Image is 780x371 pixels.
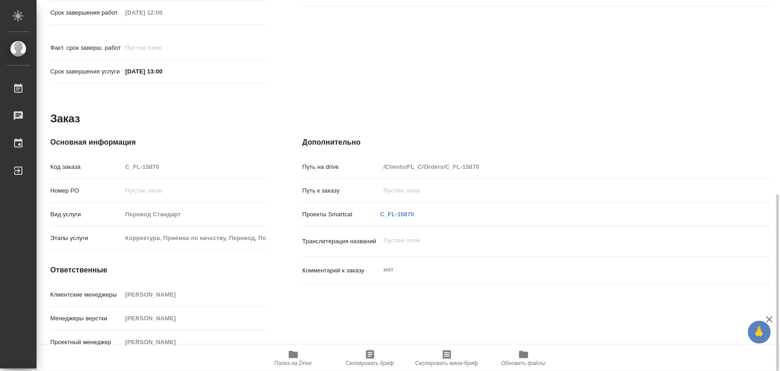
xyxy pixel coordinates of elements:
[50,234,122,243] p: Этапы услуги
[302,237,381,246] p: Транслитерация названий
[122,65,202,78] input: ✎ Введи что-нибудь
[50,137,266,148] h4: Основная информация
[302,137,770,148] h4: Дополнительно
[122,208,265,221] input: Пустое поле
[380,160,731,173] input: Пустое поле
[50,314,122,323] p: Менеджеры верстки
[122,160,265,173] input: Пустое поле
[50,338,122,347] p: Проектный менеджер
[122,41,202,54] input: Пустое поле
[122,184,265,197] input: Пустое поле
[302,162,381,172] p: Путь на drive
[50,8,122,17] p: Срок завершения работ
[380,211,414,218] a: C_FL-15870
[485,345,562,371] button: Обновить файлы
[302,186,381,195] p: Путь к заказу
[122,335,265,349] input: Пустое поле
[380,262,731,277] textarea: нот
[50,210,122,219] p: Вид услуги
[302,210,381,219] p: Проекты Smartcat
[501,360,546,366] span: Обновить файлы
[380,184,731,197] input: Пустое поле
[302,266,381,275] p: Комментарий к заказу
[50,265,266,276] h4: Ответственные
[748,321,771,344] button: 🙏
[346,360,394,366] span: Скопировать бриф
[50,43,122,52] p: Факт. срок заверш. работ
[122,231,265,245] input: Пустое поле
[50,290,122,299] p: Клиентские менеджеры
[275,360,312,366] span: Папка на Drive
[122,312,265,325] input: Пустое поле
[409,345,485,371] button: Скопировать мини-бриф
[50,111,80,126] h2: Заказ
[255,345,332,371] button: Папка на Drive
[50,186,122,195] p: Номер РО
[332,345,409,371] button: Скопировать бриф
[50,162,122,172] p: Код заказа
[415,360,478,366] span: Скопировать мини-бриф
[50,67,122,76] p: Срок завершения услуги
[752,323,767,342] span: 🙏
[122,288,265,301] input: Пустое поле
[122,6,202,19] input: Пустое поле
